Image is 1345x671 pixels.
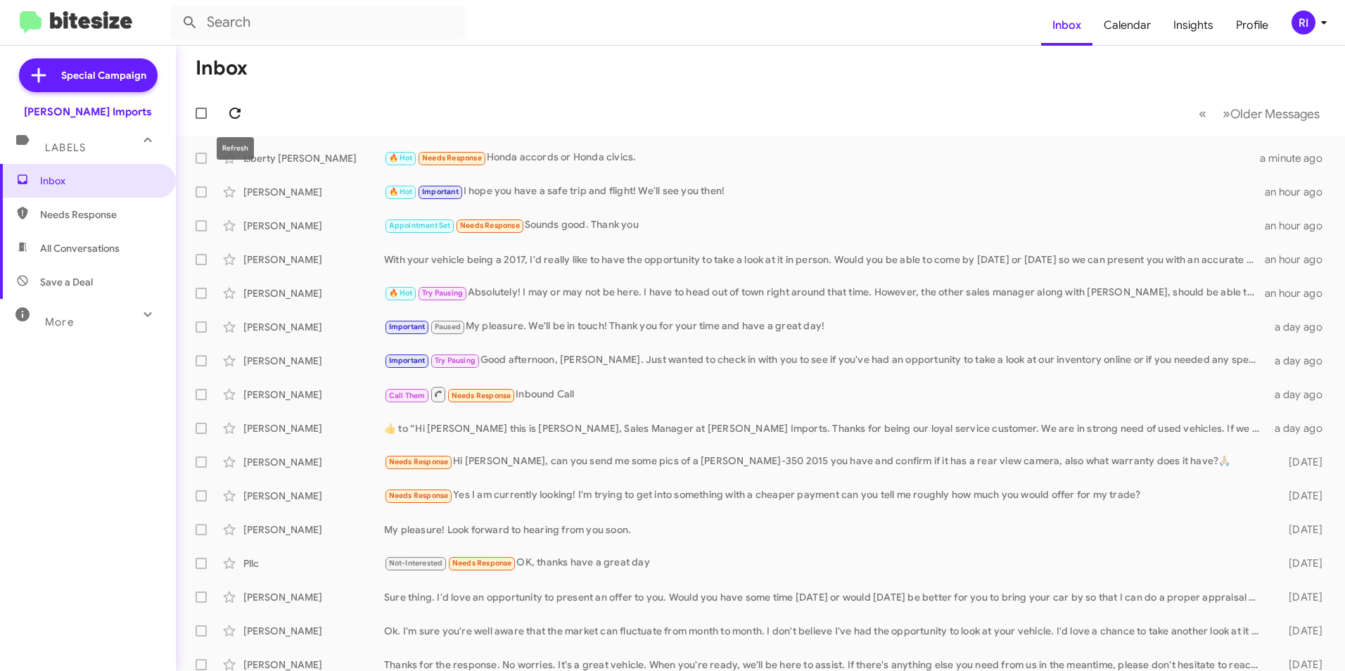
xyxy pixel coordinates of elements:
div: [PERSON_NAME] [243,523,384,537]
div: an hour ago [1265,253,1334,267]
div: Absolutely! I may or may not be here. I have to head out of town right around that time. However,... [384,285,1265,301]
span: Inbox [40,174,160,188]
div: [DATE] [1266,624,1334,638]
span: Not-Interested [389,558,443,568]
div: [PERSON_NAME] [243,421,384,435]
span: Try Pausing [422,288,463,298]
span: Needs Response [40,207,160,222]
h1: Inbox [196,57,248,79]
div: a day ago [1266,421,1334,435]
button: Previous [1190,99,1215,128]
a: Profile [1225,5,1280,46]
div: [PERSON_NAME] [243,590,384,604]
span: 🔥 Hot [389,187,413,196]
div: [PERSON_NAME] [243,455,384,469]
div: [PERSON_NAME] [243,354,384,368]
div: Ok. I'm sure you're well aware that the market can fluctuate from month to month. I don't believe... [384,624,1266,638]
div: a day ago [1266,320,1334,334]
div: My pleasure. We'll be in touch! Thank you for your time and have a great day! [384,319,1266,335]
div: Sure thing. I'd love an opportunity to present an offer to you. Would you have some time [DATE] o... [384,590,1266,604]
span: More [45,316,74,328]
div: a minute ago [1260,151,1334,165]
div: [PERSON_NAME] [243,624,384,638]
div: ​👍​ to “ Hi [PERSON_NAME] this is [PERSON_NAME], Sales Manager at [PERSON_NAME] Imports. Thanks f... [384,421,1266,435]
span: Special Campaign [61,68,146,82]
input: Search [170,6,466,39]
a: Special Campaign [19,58,158,92]
div: [PERSON_NAME] [243,219,384,233]
div: OK, thanks have a great day [384,555,1266,571]
a: Insights [1162,5,1225,46]
div: [DATE] [1266,523,1334,537]
div: With your vehicle being a 2017, I'd really like to have the opportunity to take a look at it in p... [384,253,1265,267]
div: [PERSON_NAME] [243,320,384,334]
div: [PERSON_NAME] [243,489,384,503]
nav: Page navigation example [1191,99,1328,128]
div: an hour ago [1265,219,1334,233]
div: [DATE] [1266,455,1334,469]
div: [DATE] [1266,556,1334,570]
span: « [1199,105,1206,122]
span: Paused [435,322,461,331]
span: Older Messages [1230,106,1320,122]
div: [DATE] [1266,590,1334,604]
div: RI [1292,11,1315,34]
div: Good afternoon, [PERSON_NAME]. Just wanted to check in with you to see if you've had an opportuni... [384,352,1266,369]
span: Save a Deal [40,275,93,289]
div: [PERSON_NAME] Imports [24,105,152,119]
div: [DATE] [1266,489,1334,503]
span: Needs Response [389,457,449,466]
div: Refresh [217,137,254,160]
div: Sounds good. Thank you [384,217,1265,234]
span: Needs Response [389,491,449,500]
a: Inbox [1041,5,1092,46]
span: 🔥 Hot [389,288,413,298]
span: Needs Response [452,558,512,568]
div: Liberty [PERSON_NAME] [243,151,384,165]
div: [PERSON_NAME] [243,388,384,402]
span: Labels [45,141,86,154]
span: » [1223,105,1230,122]
span: Try Pausing [435,356,476,365]
div: My pleasure! Look forward to hearing from you soon. [384,523,1266,537]
a: Calendar [1092,5,1162,46]
span: Needs Response [460,221,520,230]
span: Needs Response [452,391,511,400]
div: Hi [PERSON_NAME], can you send me some pics of a [PERSON_NAME]-350 2015 you have and confirm if i... [384,454,1266,470]
span: Important [389,356,426,365]
span: Call Them [389,391,426,400]
div: an hour ago [1265,185,1334,199]
div: [PERSON_NAME] [243,185,384,199]
div: [PERSON_NAME] [243,286,384,300]
div: Pllc [243,556,384,570]
div: an hour ago [1265,286,1334,300]
div: a day ago [1266,354,1334,368]
span: Important [389,322,426,331]
span: All Conversations [40,241,120,255]
div: Yes I am currently looking! I'm trying to get into something with a cheaper payment can you tell ... [384,487,1266,504]
div: Inbound Call [384,385,1266,403]
div: I hope you have a safe trip and flight! We'll see you then! [384,184,1265,200]
div: [PERSON_NAME] [243,253,384,267]
span: Needs Response [422,153,482,162]
span: Appointment Set [389,221,451,230]
span: 🔥 Hot [389,153,413,162]
div: Honda accords or Honda civics. [384,150,1260,166]
button: Next [1214,99,1328,128]
div: a day ago [1266,388,1334,402]
button: RI [1280,11,1330,34]
span: Important [422,187,459,196]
